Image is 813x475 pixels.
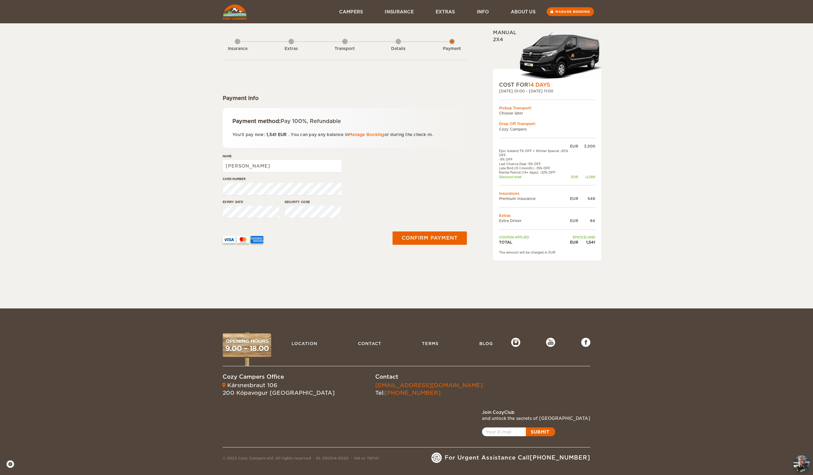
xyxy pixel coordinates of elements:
div: Transport [328,46,362,52]
label: Card number [223,177,342,181]
td: Premium Insurance [499,196,570,201]
td: Last Chance Deal -5% OFF [499,162,570,166]
div: 1,541 [578,240,595,245]
td: Coupon applied [499,235,570,239]
a: Location [288,338,320,349]
img: mastercard [237,236,249,243]
div: Cozy Campers Office [223,373,335,381]
div: Tel: [375,381,483,397]
td: Rental Period (14+ days): -22% OFF [499,170,570,174]
div: © 2023 Cozy Campers ehf. All rights reserved Kt. 550514-0520 Vsk nr. 118741 [223,456,379,463]
a: Open popup [482,427,555,436]
span: EUR [278,132,287,137]
div: Extras [275,46,308,52]
div: Payment info [223,95,467,102]
div: -2,389 [578,175,595,179]
td: Cozy Campers [499,127,595,132]
a: [PHONE_NUMBER] [385,390,440,396]
img: Freyja at Cozy Campers [793,455,810,472]
img: AMEX [251,236,263,243]
a: Cookie settings [6,460,19,468]
div: EUR [570,196,578,201]
div: EUR [570,218,578,223]
button: chat-button [793,455,810,472]
td: -5% OFF [499,157,570,161]
td: EPICICELAND [570,235,595,239]
button: Confirm payment [393,231,467,245]
div: EUR [570,175,578,179]
a: Contact [355,338,384,349]
div: COST FOR [499,81,595,88]
div: EUR [570,240,578,245]
div: The amount will be charged in EUR [499,250,595,254]
div: 84 [578,218,595,223]
td: Extra Driver [499,218,570,223]
div: 3,300 [578,144,595,149]
img: Cozy Campers [223,5,247,20]
label: Expiry date [223,200,279,204]
a: Terms [419,338,442,349]
div: Manual 2x4 [493,29,601,81]
div: [DATE] 01:00 - [DATE] 11:00 [499,88,595,94]
td: TOTAL [499,240,570,245]
a: Blog [476,338,496,349]
a: Manage booking [547,7,594,16]
p: You'll pay now: . You can pay any balance in or during the check-in. [232,131,457,138]
td: Choose later [499,111,595,116]
img: Langur-m-c-logo-2.png [517,31,601,81]
td: Extras [499,213,595,218]
td: Late Bird (0-1 month): -15% OFF [499,166,570,170]
div: Insurance [221,46,254,52]
div: Pickup Transport: [499,105,595,111]
div: Join CozyClub [482,409,590,415]
a: [EMAIL_ADDRESS][DOMAIN_NAME] [375,382,483,388]
span: 14 Days [528,82,550,88]
span: 1,541 [266,132,276,137]
a: [PHONE_NUMBER] [530,454,590,461]
td: Epic Iceland 7% OFF + Winter Special -20% OFF [499,149,570,158]
div: 546 [578,196,595,201]
span: Pay 100%, Refundable [281,118,341,124]
img: VISA [223,236,235,243]
label: Security code [285,200,341,204]
td: Discount total [499,175,570,179]
div: Contact [375,373,483,381]
div: Drop Off Transport: [499,121,595,126]
a: Manage Booking [349,132,384,137]
div: Kársnesbraut 106 200 Kópavogur [GEOGRAPHIC_DATA] [223,381,335,397]
label: Name [223,154,342,158]
span: For Urgent Assistance Call [445,454,590,462]
div: Payment method: [232,118,457,125]
div: Details [382,46,415,52]
td: Insurances [499,191,595,196]
div: EUR [570,144,578,149]
div: and unlock the secrets of [GEOGRAPHIC_DATA] [482,415,590,421]
div: Payment [435,46,469,52]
